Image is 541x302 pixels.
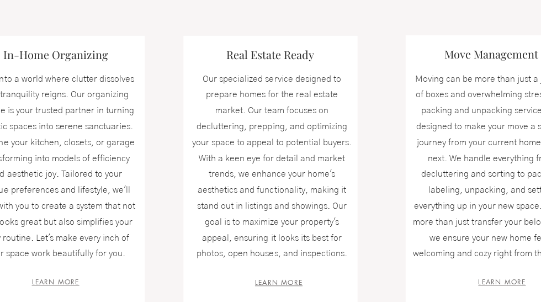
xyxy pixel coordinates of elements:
a: LEARN MORE [478,277,526,286]
span: Our specialized service designed to prepare homes for the real estate market. Our team focuses on... [192,75,352,258]
span: LEARN MORE [255,278,303,287]
a: LEARN MORE [255,278,303,287]
a: LEARN MORE [32,277,79,286]
h3: Real Estate Ready [204,47,336,62]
